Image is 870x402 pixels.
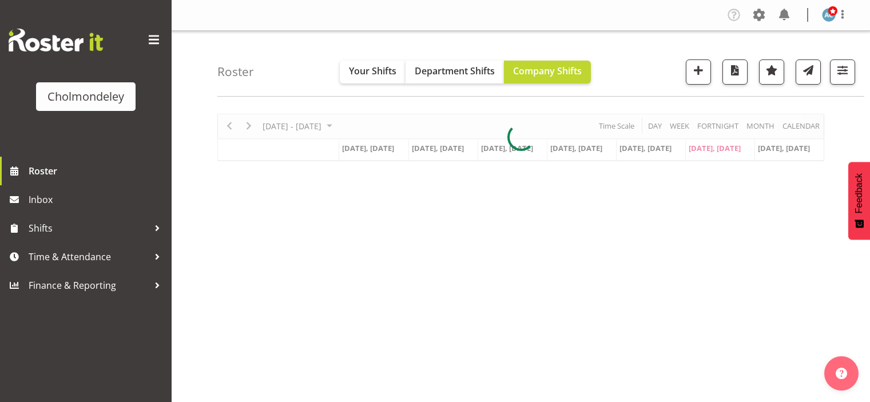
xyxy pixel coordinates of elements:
[686,59,711,85] button: Add a new shift
[830,59,855,85] button: Filter Shifts
[47,88,124,105] div: Cholmondeley
[836,368,847,379] img: help-xxl-2.png
[822,8,836,22] img: additional-cycp-required1509.jpg
[415,65,495,77] span: Department Shifts
[217,65,254,78] h4: Roster
[349,65,396,77] span: Your Shifts
[513,65,582,77] span: Company Shifts
[854,173,864,213] span: Feedback
[340,61,406,83] button: Your Shifts
[29,248,149,265] span: Time & Attendance
[9,29,103,51] img: Rosterit website logo
[29,191,166,208] span: Inbox
[29,162,166,180] span: Roster
[848,162,870,240] button: Feedback - Show survey
[759,59,784,85] button: Highlight an important date within the roster.
[796,59,821,85] button: Send a list of all shifts for the selected filtered period to all rostered employees.
[504,61,591,83] button: Company Shifts
[29,220,149,237] span: Shifts
[29,277,149,294] span: Finance & Reporting
[722,59,748,85] button: Download a PDF of the roster according to the set date range.
[406,61,504,83] button: Department Shifts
